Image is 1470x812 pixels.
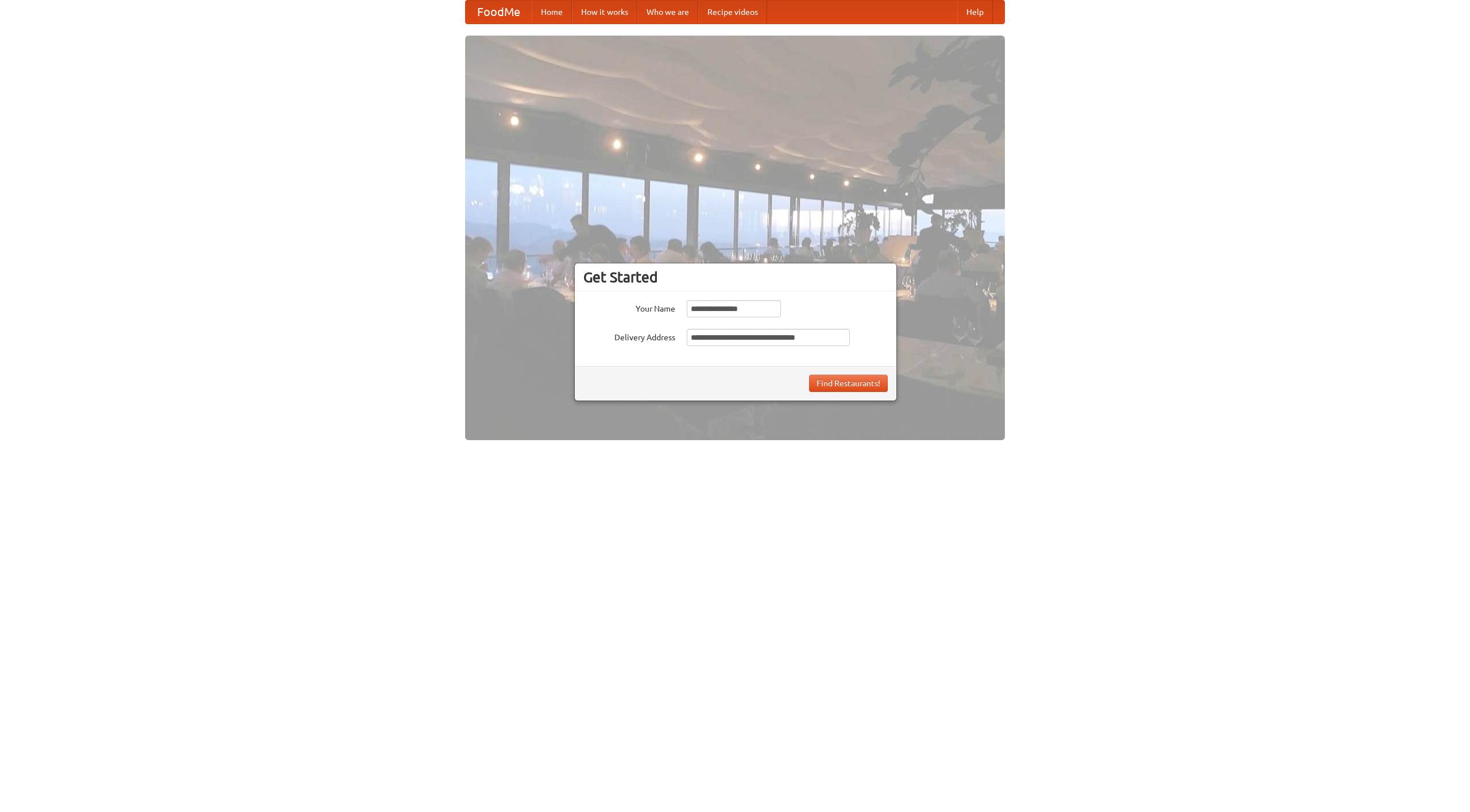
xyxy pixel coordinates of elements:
h3: Get Started [583,269,888,286]
label: Your Name [583,300,675,314]
a: Help [957,1,993,24]
a: How it works [572,1,637,24]
a: Home [532,1,572,24]
label: Delivery Address [583,329,675,343]
a: FoodMe [466,1,532,24]
a: Recipe videos [698,1,767,24]
button: Find Restaurants! [809,375,888,392]
a: Who we are [637,1,698,24]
